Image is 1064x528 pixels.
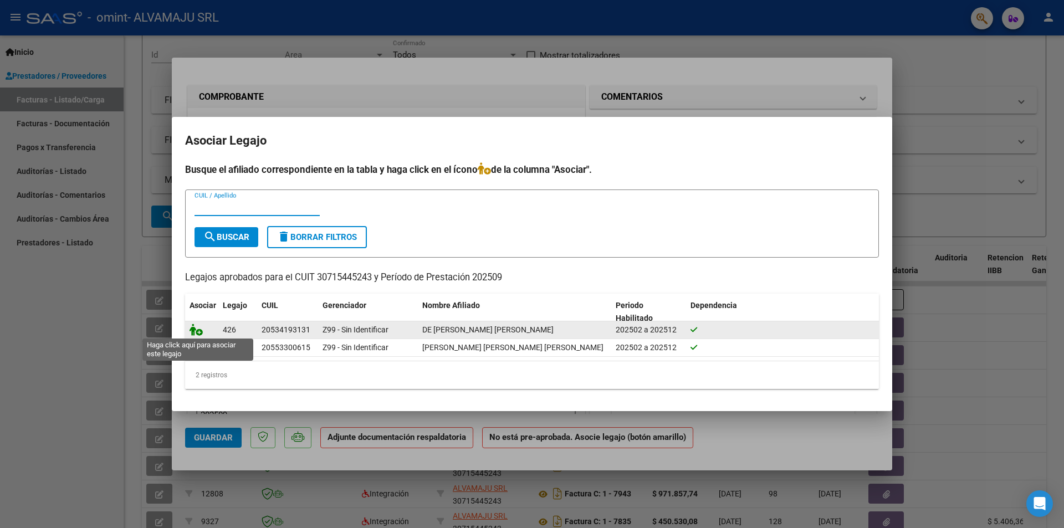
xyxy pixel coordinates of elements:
button: Borrar Filtros [267,226,367,248]
span: Gerenciador [323,301,366,310]
datatable-header-cell: Gerenciador [318,294,418,330]
span: 341 [223,343,236,352]
span: LOPEZ PRIETO TOMAS MANUEL [422,343,603,352]
div: 20534193131 [262,324,310,336]
span: Periodo Habilitado [616,301,653,322]
datatable-header-cell: CUIL [257,294,318,330]
datatable-header-cell: Dependencia [686,294,879,330]
datatable-header-cell: Periodo Habilitado [611,294,686,330]
span: Nombre Afiliado [422,301,480,310]
span: CUIL [262,301,278,310]
datatable-header-cell: Asociar [185,294,218,330]
span: Asociar [190,301,216,310]
mat-icon: delete [277,230,290,243]
span: DE MARCO FRANCISCO MARTIN [422,325,554,334]
div: 202502 a 202512 [616,341,682,354]
span: 426 [223,325,236,334]
span: Legajo [223,301,247,310]
div: 2 registros [185,361,879,389]
p: Legajos aprobados para el CUIT 30715445243 y Período de Prestación 202509 [185,271,879,285]
datatable-header-cell: Nombre Afiliado [418,294,611,330]
button: Buscar [195,227,258,247]
span: Borrar Filtros [277,232,357,242]
span: Buscar [203,232,249,242]
h4: Busque el afiliado correspondiente en la tabla y haga click en el ícono de la columna "Asociar". [185,162,879,177]
mat-icon: search [203,230,217,243]
datatable-header-cell: Legajo [218,294,257,330]
span: Dependencia [690,301,737,310]
div: 20553300615 [262,341,310,354]
div: Open Intercom Messenger [1026,490,1053,517]
h2: Asociar Legajo [185,130,879,151]
span: Z99 - Sin Identificar [323,343,388,352]
div: 202502 a 202512 [616,324,682,336]
span: Z99 - Sin Identificar [323,325,388,334]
